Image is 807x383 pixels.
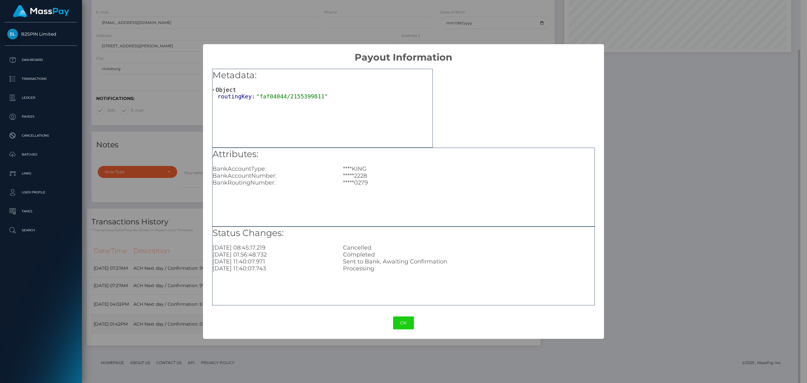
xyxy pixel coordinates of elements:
[7,112,75,121] p: Payees
[13,5,69,17] img: MassPay Logo
[216,86,236,93] span: Object
[212,69,433,82] h5: Metadata:
[208,258,338,265] div: [DATE] 11:40:07.971
[218,93,256,100] span: routingKey:
[7,74,75,84] p: Transactions
[338,244,599,251] div: Cancelled
[208,265,338,272] div: [DATE] 11:40:07.743
[5,31,77,37] span: B2SPIN Limited
[7,226,75,235] p: Search
[208,251,338,258] div: [DATE] 01:56:48.732
[212,148,595,161] h5: Attributes:
[393,316,414,329] button: OK
[212,227,595,239] h5: Status Changes:
[7,188,75,197] p: User Profile
[7,131,75,140] p: Cancellations
[7,55,75,65] p: Dashboard
[7,93,75,103] p: Ledger
[7,150,75,159] p: Batches
[256,93,328,100] span: "faf04044/2155399811"
[208,179,338,186] div: BankRoutingNumber:
[338,251,599,258] div: Completed
[338,258,599,265] div: Sent to Bank, Awaiting Confirmation
[208,172,338,179] div: BankAccountNumber:
[208,165,338,172] div: BankAccountType:
[7,29,18,39] img: B2SPIN Limited
[7,169,75,178] p: Links
[7,207,75,216] p: Taxes
[203,44,604,63] h2: Payout Information
[208,244,338,251] div: [DATE] 08:45:17.219
[338,265,599,272] div: Processing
